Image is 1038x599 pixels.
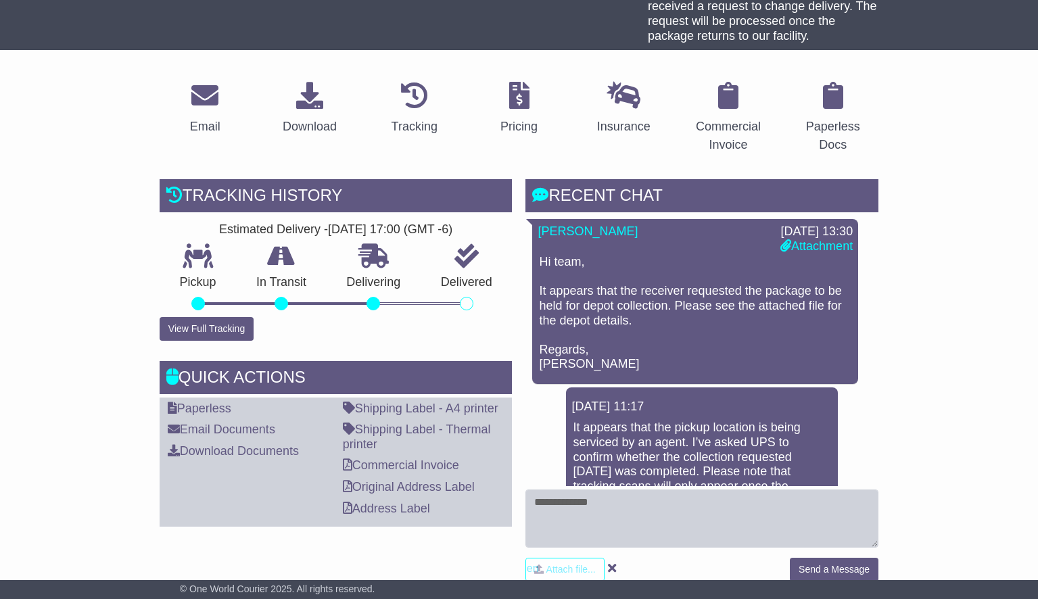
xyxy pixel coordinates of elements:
[597,118,651,136] div: Insurance
[692,118,765,154] div: Commercial Invoice
[343,502,430,515] a: Address Label
[274,77,346,141] a: Download
[392,118,438,136] div: Tracking
[343,402,498,415] a: Shipping Label - A4 printer
[328,222,452,237] div: [DATE] 17:00 (GMT -6)
[181,77,229,141] a: Email
[160,222,513,237] div: Estimated Delivery -
[421,275,512,290] p: Delivered
[283,118,337,136] div: Download
[796,118,870,154] div: Paperless Docs
[168,402,231,415] a: Paperless
[343,458,459,472] a: Commercial Invoice
[492,77,546,141] a: Pricing
[787,77,878,159] a: Paperless Docs
[327,275,421,290] p: Delivering
[538,224,638,238] a: [PERSON_NAME]
[180,583,375,594] span: © One World Courier 2025. All rights reserved.
[571,400,832,414] div: [DATE] 11:17
[236,275,326,290] p: In Transit
[500,118,538,136] div: Pricing
[573,421,831,552] p: It appears that the pickup location is being serviced by an agent. I’ve asked UPS to confirm whet...
[343,480,475,494] a: Original Address Label
[539,255,851,372] p: Hi team, It appears that the receiver requested the package to be held for depot collection. Plea...
[160,179,513,216] div: Tracking history
[160,361,513,398] div: Quick Actions
[780,239,853,253] a: Attachment
[790,558,878,581] button: Send a Message
[168,444,299,458] a: Download Documents
[383,77,446,141] a: Tracking
[168,423,275,436] a: Email Documents
[190,118,220,136] div: Email
[525,179,878,216] div: RECENT CHAT
[780,224,853,239] div: [DATE] 13:30
[588,77,659,141] a: Insurance
[683,77,774,159] a: Commercial Invoice
[343,423,491,451] a: Shipping Label - Thermal printer
[160,275,236,290] p: Pickup
[160,317,254,341] button: View Full Tracking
